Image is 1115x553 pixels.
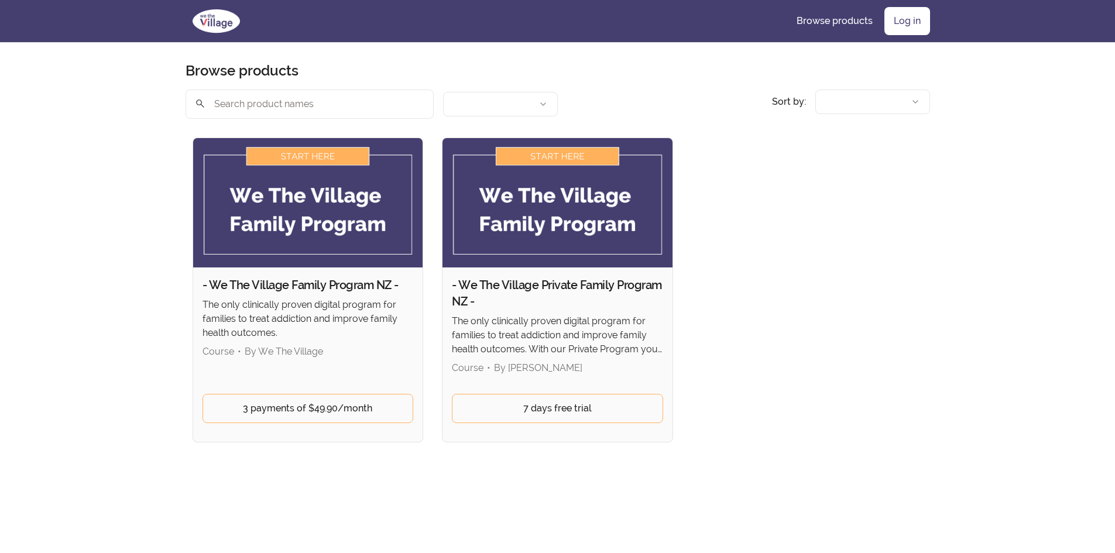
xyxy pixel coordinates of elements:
[452,362,483,373] span: Course
[203,394,414,423] a: 3 payments of $49.90/month
[186,90,434,119] input: Search product names
[442,138,673,267] img: Product image for - We The Village Private Family Program NZ -
[452,394,663,423] a: 7 days free trial
[787,7,882,35] a: Browse products
[238,346,241,357] span: •
[203,277,414,293] h2: - We The Village Family Program NZ -
[487,362,490,373] span: •
[452,314,663,356] p: The only clinically proven digital program for families to treat addiction and improve family hea...
[193,138,423,267] img: Product image for - We The Village Family Program NZ -
[884,7,930,35] a: Log in
[787,7,930,35] nav: Main
[494,362,582,373] span: By [PERSON_NAME]
[186,61,299,80] h1: Browse products
[772,96,806,107] span: Sort by:
[203,298,414,340] p: The only clinically proven digital program for families to treat addiction and improve family hea...
[195,95,205,112] span: search
[186,7,247,35] img: We The Village logo
[443,92,558,116] button: Filter by author
[815,90,930,114] button: Product sort options
[245,346,323,357] span: By We The Village
[452,277,663,310] h2: - We The Village Private Family Program NZ -
[203,346,234,357] span: Course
